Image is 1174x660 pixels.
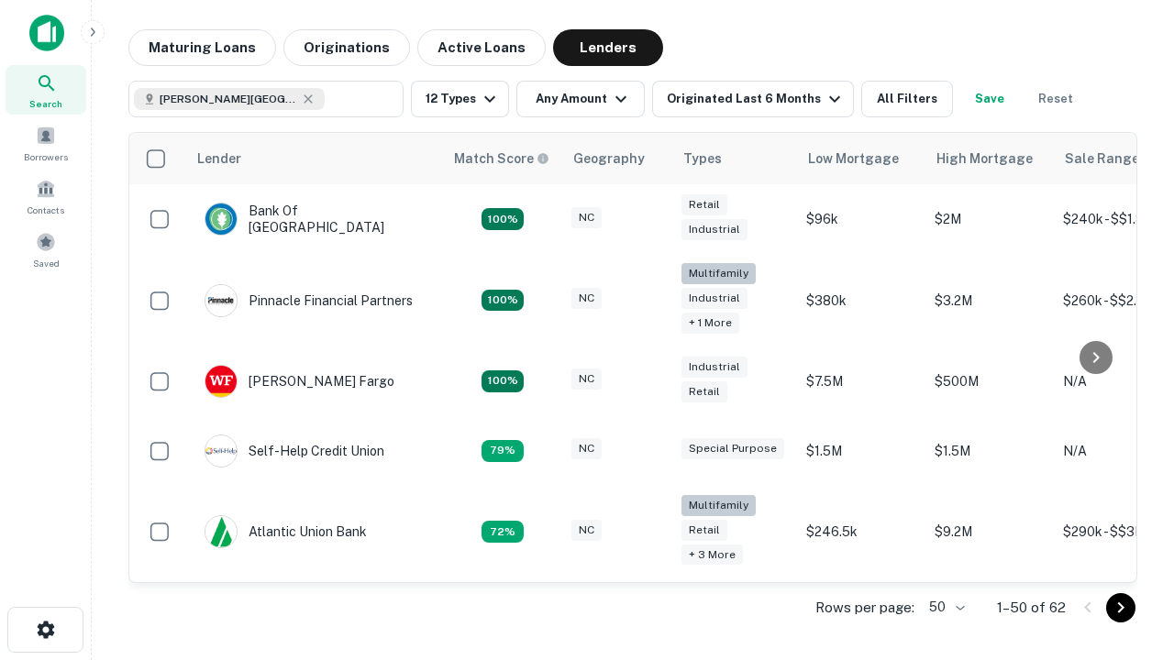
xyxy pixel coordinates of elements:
td: $2M [925,184,1054,254]
div: Matching Properties: 10, hasApolloMatch: undefined [482,521,524,543]
div: Industrial [681,219,748,240]
img: picture [205,203,237,235]
span: Borrowers [24,149,68,164]
td: $1.5M [925,416,1054,486]
div: + 1 more [681,313,739,334]
div: Matching Properties: 14, hasApolloMatch: undefined [482,370,524,392]
span: Search [29,96,62,111]
div: Multifamily [681,263,756,284]
div: Industrial [681,288,748,309]
div: Retail [681,381,727,402]
a: Saved [6,225,86,274]
div: NC [571,207,602,228]
h6: Match Score [454,148,546,169]
td: $500M [925,346,1054,416]
iframe: Chat Widget [1082,455,1174,543]
div: Matching Properties: 25, hasApolloMatch: undefined [482,290,524,312]
div: Low Mortgage [808,148,899,170]
div: Industrial [681,357,748,378]
td: $246.5k [797,486,925,578]
button: Active Loans [417,29,546,66]
th: Capitalize uses an advanced AI algorithm to match your search with the best lender. The match sco... [443,133,562,184]
th: Low Mortgage [797,133,925,184]
div: Special Purpose [681,438,784,459]
p: Rows per page: [815,597,914,619]
button: Lenders [553,29,663,66]
span: Contacts [28,203,64,217]
div: High Mortgage [936,148,1033,170]
div: Originated Last 6 Months [667,88,846,110]
div: Retail [681,520,727,541]
button: Originated Last 6 Months [652,81,854,117]
div: Matching Properties: 14, hasApolloMatch: undefined [482,208,524,230]
span: [PERSON_NAME][GEOGRAPHIC_DATA], [GEOGRAPHIC_DATA] [160,91,297,107]
div: Lender [197,148,241,170]
img: picture [205,435,237,467]
div: Multifamily [681,495,756,516]
td: $3.2M [925,254,1054,346]
td: $380k [797,254,925,346]
div: Geography [573,148,645,170]
div: NC [571,288,602,309]
th: High Mortgage [925,133,1054,184]
p: 1–50 of 62 [997,597,1066,619]
div: 50 [922,594,968,621]
div: Self-help Credit Union [205,434,384,467]
div: Sale Range [1065,148,1139,170]
button: Go to next page [1106,593,1135,622]
td: $1.5M [797,416,925,486]
div: Types [683,148,722,170]
div: [PERSON_NAME] Fargo [205,365,394,398]
button: 12 Types [411,81,509,117]
span: Saved [33,256,60,270]
th: Types [672,133,797,184]
div: Pinnacle Financial Partners [205,284,413,317]
div: + 3 more [681,544,743,566]
button: All Filters [861,81,953,117]
td: $9.2M [925,486,1054,578]
img: capitalize-icon.png [29,15,64,51]
div: Bank Of [GEOGRAPHIC_DATA] [205,203,425,236]
div: NC [571,368,602,390]
div: Matching Properties: 11, hasApolloMatch: undefined [482,440,524,462]
div: Capitalize uses an advanced AI algorithm to match your search with the best lender. The match sco... [454,148,549,169]
div: NC [571,438,602,459]
button: Any Amount [516,81,645,117]
div: Retail [681,194,727,215]
img: picture [205,516,237,547]
a: Contacts [6,171,86,221]
img: picture [205,366,237,397]
img: picture [205,285,237,316]
div: NC [571,520,602,541]
button: Save your search to get updates of matches that match your search criteria. [960,81,1019,117]
th: Geography [562,133,672,184]
button: Originations [283,29,410,66]
div: Atlantic Union Bank [205,515,367,548]
td: $96k [797,184,925,254]
button: Maturing Loans [128,29,276,66]
td: $7.5M [797,346,925,416]
a: Search [6,65,86,115]
th: Lender [186,133,443,184]
button: Reset [1026,81,1085,117]
a: Borrowers [6,118,86,168]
